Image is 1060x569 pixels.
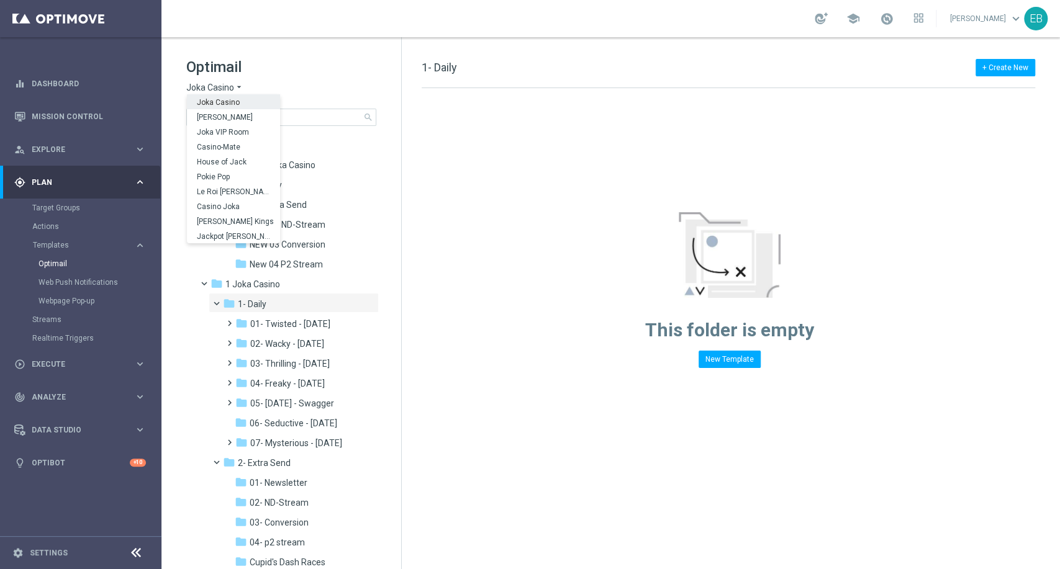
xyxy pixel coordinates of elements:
[32,361,134,368] span: Execute
[235,535,247,548] i: folder
[14,67,146,100] div: Dashboard
[33,241,134,249] div: Templates
[235,397,248,409] i: folder
[235,258,247,270] i: folder
[250,378,325,389] span: 04- Freaky - Friday
[186,82,244,94] button: Joka Casino arrow_drop_down
[12,547,24,558] i: settings
[235,238,247,250] i: folder
[39,277,129,287] a: Web Push Notifications
[235,476,247,488] i: folder
[32,179,134,186] span: Plan
[14,144,25,155] i: person_search
[32,203,129,213] a: Target Groups
[363,112,373,122] span: search
[39,273,160,292] div: Web Push Notifications
[250,338,324,349] span: 02- Wacky - Wednesday
[14,145,147,155] button: person_search Explore keyboard_arrow_right
[250,259,323,270] span: New 04 P2 Stream
[223,297,235,310] i: folder
[30,549,68,557] a: Settings
[187,94,280,243] ng-dropdown-panel: Options list
[211,277,223,290] i: folder
[134,240,146,251] i: keyboard_arrow_right
[14,424,134,436] div: Data Studio
[39,259,129,269] a: Optimail
[134,391,146,403] i: keyboard_arrow_right
[33,241,122,249] span: Templates
[134,176,146,188] i: keyboard_arrow_right
[14,100,146,133] div: Mission Control
[32,446,130,479] a: Optibot
[32,310,160,329] div: Streams
[976,59,1035,76] button: + Create New
[32,146,134,153] span: Explore
[645,319,814,341] span: This folder is empty
[32,199,160,217] div: Target Groups
[32,333,129,343] a: Realtime Triggers
[32,426,134,434] span: Data Studio
[14,446,146,479] div: Optibot
[14,425,147,435] button: Data Studio keyboard_arrow_right
[14,458,147,468] button: lightbulb Optibot +10
[14,78,25,89] i: equalizer
[14,177,147,187] button: gps_fixed Plan keyboard_arrow_right
[32,329,160,347] div: Realtime Triggers
[32,67,146,100] a: Dashboard
[14,177,134,188] div: Plan
[679,212,781,298] img: emptyStateManageTemplates.jpg
[39,254,160,273] div: Optimail
[14,359,134,370] div: Execute
[235,357,248,369] i: folder
[14,359,147,369] button: play_circle_outline Execute keyboard_arrow_right
[235,416,247,429] i: folder
[250,219,325,230] span: NEW 02 ND-Stream
[32,222,129,231] a: Actions
[14,112,147,122] button: Mission Control
[14,177,25,188] i: gps_fixed
[250,398,334,409] span: 05- Saturday - Swagger
[134,358,146,370] i: keyboard_arrow_right
[186,57,376,77] h1: Optimail
[235,337,248,349] i: folder
[223,456,235,468] i: folder
[14,144,134,155] div: Explore
[238,457,291,468] span: 2- Extra Send
[422,61,457,74] span: 1- Daily
[32,217,160,236] div: Actions
[134,424,146,436] i: keyboard_arrow_right
[14,392,25,403] i: track_changes
[250,477,307,488] span: 01- Newsletter
[186,82,234,94] span: Joka Casino
[14,392,147,402] button: track_changes Analyze keyboard_arrow_right
[250,497,309,508] span: 02- ND-Stream
[238,298,266,310] span: 1- Daily
[1009,12,1023,25] span: keyboard_arrow_down
[699,351,761,368] button: New Template
[250,517,309,528] span: 03- Conversion
[32,315,129,325] a: Streams
[32,240,147,250] button: Templates keyboard_arrow_right
[14,457,25,468] i: lightbulb
[250,557,325,568] span: Cupid's Dash Races
[235,496,247,508] i: folder
[134,143,146,155] i: keyboard_arrow_right
[235,516,247,528] i: folder
[235,555,247,568] i: folder
[250,318,330,329] span: 01- Twisted - Tuesday
[225,279,280,290] span: 1 Joka Casino
[235,377,248,389] i: folder
[234,82,244,94] i: arrow_drop_down
[1024,7,1048,30] div: EB
[39,296,129,306] a: Webpage Pop-up
[130,459,146,467] div: +10
[14,359,25,370] i: play_circle_outline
